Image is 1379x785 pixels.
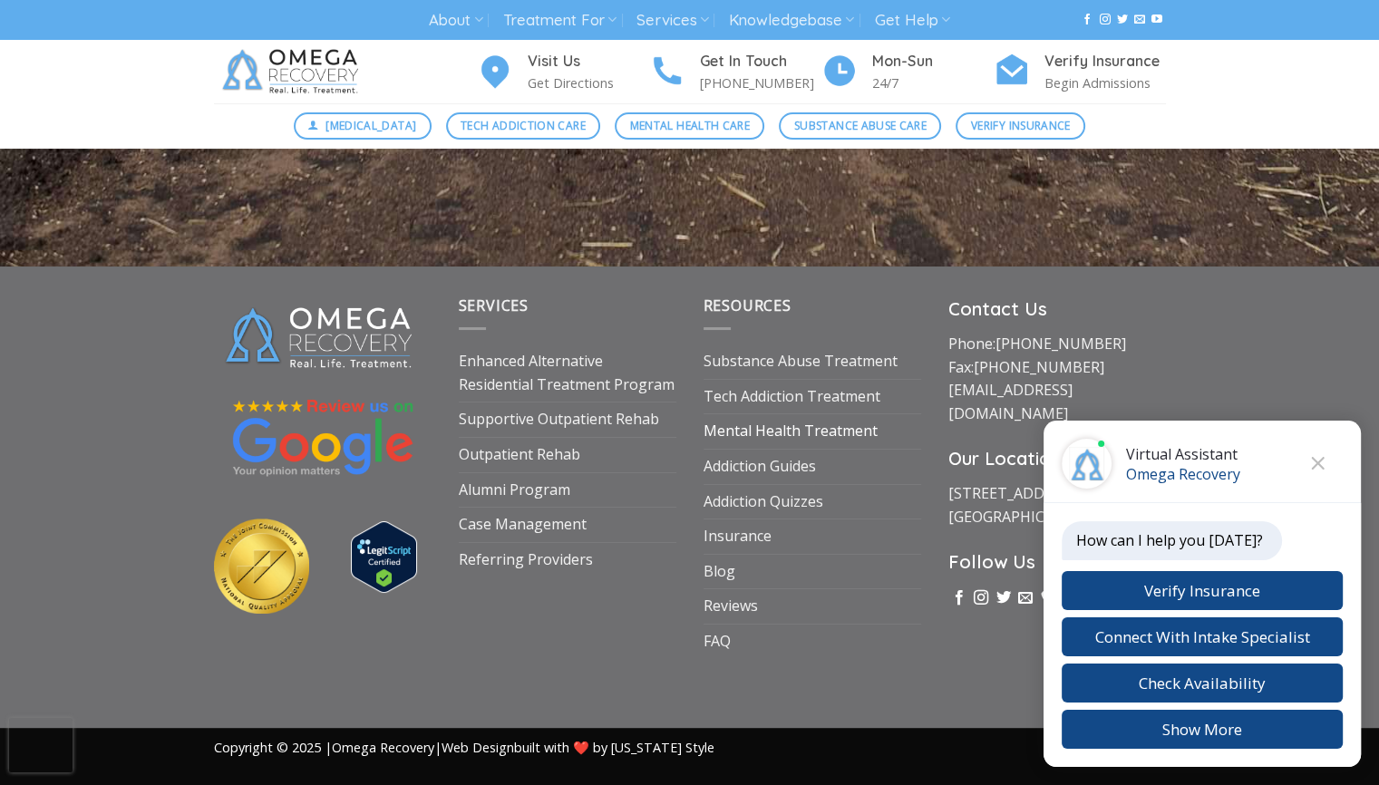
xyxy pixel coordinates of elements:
a: Supportive Outpatient Rehab [459,402,659,437]
a: Call us [1040,590,1054,606]
a: Verify Insurance Begin Admissions [994,50,1166,94]
strong: Contact Us [948,297,1047,320]
a: Send us an email [1018,590,1033,606]
a: Referring Providers [459,543,593,577]
a: Follow on Facebook [952,590,966,606]
a: Blog [704,555,735,589]
a: Case Management [459,508,587,542]
h4: Verify Insurance [1044,50,1166,73]
a: Verify Insurance [956,112,1085,140]
a: [EMAIL_ADDRESS][DOMAIN_NAME] [948,380,1073,423]
span: Verify Insurance [971,117,1071,134]
span: Tech Addiction Care [461,117,586,134]
a: Send us an email [1134,14,1145,26]
p: 24/7 [872,73,994,93]
a: Substance Abuse Care [779,112,941,140]
iframe: reCAPTCHA [9,718,73,772]
a: About [429,4,482,37]
a: Mental Health Treatment [704,414,878,449]
a: Follow on Instagram [974,590,988,606]
a: Web Design [442,739,514,756]
h3: Our Location [948,444,1166,473]
a: Tech Addiction Care [446,112,601,140]
a: Get In Touch [PHONE_NUMBER] [649,50,821,94]
h4: Visit Us [528,50,649,73]
a: Follow on YouTube [1151,14,1162,26]
a: Knowledgebase [729,4,854,37]
a: [PHONE_NUMBER] [974,357,1104,377]
a: Insurance [704,519,772,554]
a: Omega Recovery [332,739,434,756]
a: Get Help [875,4,950,37]
p: Phone: Fax: [948,333,1166,425]
a: Visit Us Get Directions [477,50,649,94]
a: Follow on Facebook [1082,14,1093,26]
a: Reviews [704,589,758,624]
a: [MEDICAL_DATA] [294,112,432,140]
h4: Get In Touch [700,50,821,73]
a: FAQ [704,625,731,659]
img: Verify Approval for www.omegarecovery.org [351,521,417,593]
a: Treatment For [503,4,617,37]
a: Enhanced Alternative Residential Treatment Program [459,344,676,402]
span: [MEDICAL_DATA] [325,117,416,134]
h4: Mon-Sun [872,50,994,73]
span: Copyright © 2025 | | built with ❤️ by [US_STATE] Style [214,739,714,756]
a: Follow on Instagram [1099,14,1110,26]
a: Tech Addiction Treatment [704,380,880,414]
a: Follow on Twitter [1117,14,1128,26]
a: Addiction Quizzes [704,485,823,519]
a: Substance Abuse Treatment [704,344,898,379]
p: Get Directions [528,73,649,93]
a: Addiction Guides [704,450,816,484]
span: Services [459,296,529,315]
a: Verify LegitScript Approval for www.omegarecovery.org [351,546,417,566]
a: Alumni Program [459,473,570,508]
a: Follow on Twitter [996,590,1011,606]
a: Mental Health Care [615,112,764,140]
a: [PHONE_NUMBER] [995,334,1126,354]
span: Substance Abuse Care [794,117,927,134]
p: [PHONE_NUMBER] [700,73,821,93]
p: Begin Admissions [1044,73,1166,93]
img: Omega Recovery [214,40,373,103]
a: Outpatient Rehab [459,438,580,472]
a: Services [636,4,708,37]
h3: Follow Us [948,548,1166,577]
span: Resources [704,296,791,315]
a: [STREET_ADDRESS][GEOGRAPHIC_DATA] [948,483,1094,527]
span: Mental Health Care [630,117,750,134]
